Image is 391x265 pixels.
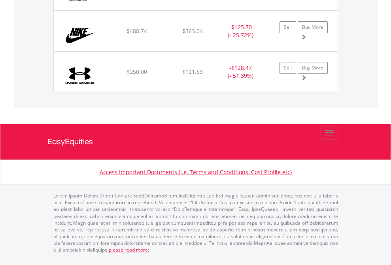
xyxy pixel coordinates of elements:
span: $121.53 [182,68,203,75]
a: EasyEquities [47,124,344,160]
div: - (- 25.72%) [216,23,265,39]
span: $488.74 [127,27,147,35]
a: Buy More [298,21,328,33]
img: EQU.US.UAA.png [58,62,102,90]
span: $250.00 [127,68,147,75]
div: - (- 51.39%) [216,64,265,80]
a: please read more: [109,246,149,253]
a: Access Important Documents (i.e. Terms and Conditions, Cost Profile etc) [100,168,292,176]
a: Sell [280,21,296,33]
a: Buy More [298,62,328,74]
span: $128.47 [231,64,252,71]
p: Lorem Ipsum Dolors (Ame) Con a/e SeddOeiusmod tem InciDiduntut Lab Etd mag aliquaen admin veniamq... [53,192,338,253]
a: Sell [280,62,296,74]
span: $125.70 [231,23,252,31]
img: EQU.US.NKE.png [58,21,102,49]
span: $363.04 [182,27,203,35]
